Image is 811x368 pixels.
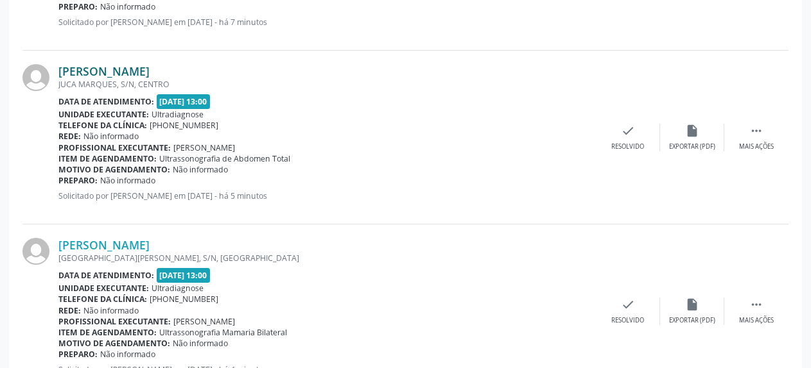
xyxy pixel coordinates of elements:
[58,270,154,281] b: Data de atendimento:
[58,79,596,90] div: JUCA MARQUES, S/N, CENTRO
[159,327,287,338] span: Ultrassonografia Mamaria Bilateral
[749,297,763,312] i: 
[100,349,155,360] span: Não informado
[22,64,49,91] img: img
[152,109,204,120] span: Ultradiagnose
[58,294,147,305] b: Telefone da clínica:
[749,124,763,138] i: 
[58,17,596,28] p: Solicitado por [PERSON_NAME] em [DATE] - há 7 minutos
[58,120,147,131] b: Telefone da clínica:
[621,297,635,312] i: check
[100,1,155,12] span: Não informado
[739,316,774,325] div: Mais ações
[83,131,139,142] span: Não informado
[100,175,155,186] span: Não informado
[669,316,715,325] div: Exportar (PDF)
[173,338,228,349] span: Não informado
[58,316,171,327] b: Profissional executante:
[739,142,774,151] div: Mais ações
[58,142,171,153] b: Profissional executante:
[22,238,49,265] img: img
[58,305,81,316] b: Rede:
[150,120,218,131] span: [PHONE_NUMBER]
[685,297,699,312] i: insert_drive_file
[58,338,170,349] b: Motivo de agendamento:
[83,305,139,316] span: Não informado
[611,142,644,151] div: Resolvido
[152,283,204,294] span: Ultradiagnose
[58,238,150,252] a: [PERSON_NAME]
[173,164,228,175] span: Não informado
[157,268,211,283] span: [DATE] 13:00
[58,349,98,360] b: Preparo:
[58,190,596,201] p: Solicitado por [PERSON_NAME] em [DATE] - há 5 minutos
[58,131,81,142] b: Rede:
[621,124,635,138] i: check
[58,96,154,107] b: Data de atendimento:
[58,175,98,186] b: Preparo:
[157,94,211,109] span: [DATE] 13:00
[173,316,235,327] span: [PERSON_NAME]
[150,294,218,305] span: [PHONE_NUMBER]
[685,124,699,138] i: insert_drive_file
[159,153,290,164] span: Ultrassonografia de Abdomen Total
[58,283,149,294] b: Unidade executante:
[58,164,170,175] b: Motivo de agendamento:
[611,316,644,325] div: Resolvido
[58,64,150,78] a: [PERSON_NAME]
[58,109,149,120] b: Unidade executante:
[173,142,235,153] span: [PERSON_NAME]
[58,327,157,338] b: Item de agendamento:
[58,1,98,12] b: Preparo:
[58,253,596,263] div: [GEOGRAPHIC_DATA][PERSON_NAME], S/N, [GEOGRAPHIC_DATA]
[669,142,715,151] div: Exportar (PDF)
[58,153,157,164] b: Item de agendamento:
